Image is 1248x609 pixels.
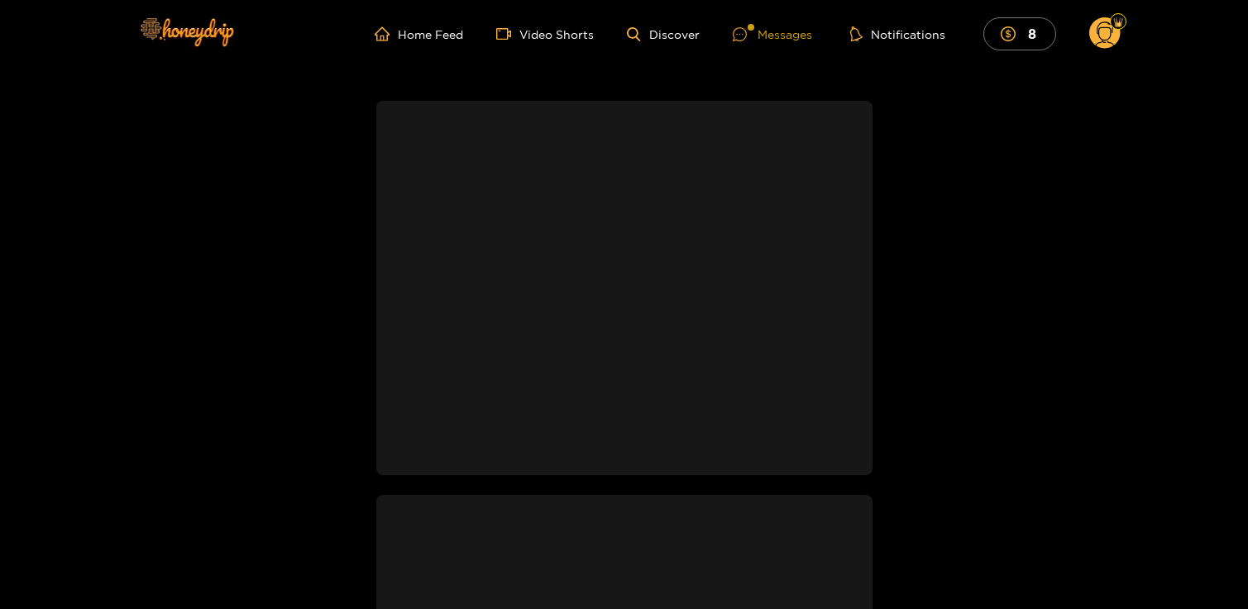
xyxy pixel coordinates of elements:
[983,17,1056,50] button: 8
[496,26,519,41] span: video-camera
[375,26,463,41] a: Home Feed
[1113,17,1123,27] img: Fan Level
[733,25,812,44] div: Messages
[1001,26,1024,41] span: dollar
[627,27,699,41] a: Discover
[375,26,398,41] span: home
[1026,25,1039,42] mark: 8
[496,26,594,41] a: Video Shorts
[845,26,950,42] button: Notifications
